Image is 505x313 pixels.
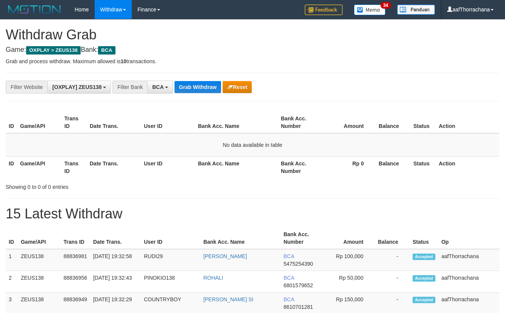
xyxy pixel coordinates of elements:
[152,84,164,90] span: BCA
[90,249,141,271] td: [DATE] 19:32:58
[410,112,436,133] th: Status
[375,156,410,178] th: Balance
[18,271,61,293] td: ZEUS138
[438,271,499,293] td: aafThorrachana
[413,297,435,303] span: Accepted
[397,5,435,15] img: panduan.png
[322,156,375,178] th: Rp 0
[284,261,313,267] span: Copy 5475254390 to clipboard
[175,81,221,93] button: Grab Withdraw
[52,84,101,90] span: [OXPLAY] ZEUS138
[47,81,111,93] button: [OXPLAY] ZEUS138
[324,271,375,293] td: Rp 50,000
[90,271,141,293] td: [DATE] 19:32:43
[90,227,141,249] th: Date Trans.
[6,27,499,42] h1: Withdraw Grab
[324,249,375,271] td: Rp 100,000
[6,249,18,271] td: 1
[203,275,223,281] a: ROHALI
[438,249,499,271] td: aafThorrachana
[6,180,205,191] div: Showing 0 to 0 of 0 entries
[375,112,410,133] th: Balance
[413,275,435,282] span: Accepted
[284,275,294,281] span: BCA
[26,46,81,55] span: OXPLAY > ZEUS138
[6,156,17,178] th: ID
[410,156,436,178] th: Status
[284,304,313,310] span: Copy 8610701281 to clipboard
[200,227,281,249] th: Bank Acc. Name
[438,227,499,249] th: Op
[413,254,435,260] span: Accepted
[195,112,278,133] th: Bank Acc. Name
[61,227,90,249] th: Trans ID
[6,271,18,293] td: 2
[284,253,294,259] span: BCA
[141,249,200,271] td: RUDI29
[322,112,375,133] th: Amount
[6,81,47,93] div: Filter Website
[61,156,87,178] th: Trans ID
[141,271,200,293] td: PINOKIO138
[61,112,87,133] th: Trans ID
[195,156,278,178] th: Bank Acc. Name
[61,249,90,271] td: 88836981
[17,156,61,178] th: Game/API
[18,227,61,249] th: Game/API
[141,156,195,178] th: User ID
[284,282,313,288] span: Copy 6801579652 to clipboard
[436,112,499,133] th: Action
[18,249,61,271] td: ZEUS138
[6,133,499,157] td: No data available in table
[98,46,115,55] span: BCA
[375,227,410,249] th: Balance
[6,227,18,249] th: ID
[147,81,173,93] button: BCA
[120,58,126,64] strong: 10
[375,249,410,271] td: -
[17,112,61,133] th: Game/API
[6,4,63,15] img: MOTION_logo.png
[87,156,141,178] th: Date Trans.
[375,271,410,293] td: -
[6,206,499,221] h1: 15 Latest Withdraw
[380,2,391,9] span: 34
[203,296,253,302] a: [PERSON_NAME] SI
[6,112,17,133] th: ID
[436,156,499,178] th: Action
[6,46,499,54] h4: Game: Bank:
[6,58,499,65] p: Grab and process withdraw. Maximum allowed is transactions.
[141,227,200,249] th: User ID
[284,296,294,302] span: BCA
[354,5,386,15] img: Button%20Memo.svg
[305,5,343,15] img: Feedback.jpg
[410,227,438,249] th: Status
[87,112,141,133] th: Date Trans.
[278,156,322,178] th: Bank Acc. Number
[281,227,324,249] th: Bank Acc. Number
[61,271,90,293] td: 88836956
[203,253,247,259] a: [PERSON_NAME]
[278,112,322,133] th: Bank Acc. Number
[324,227,375,249] th: Amount
[141,112,195,133] th: User ID
[112,81,147,93] div: Filter Bank
[223,81,252,93] button: Reset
